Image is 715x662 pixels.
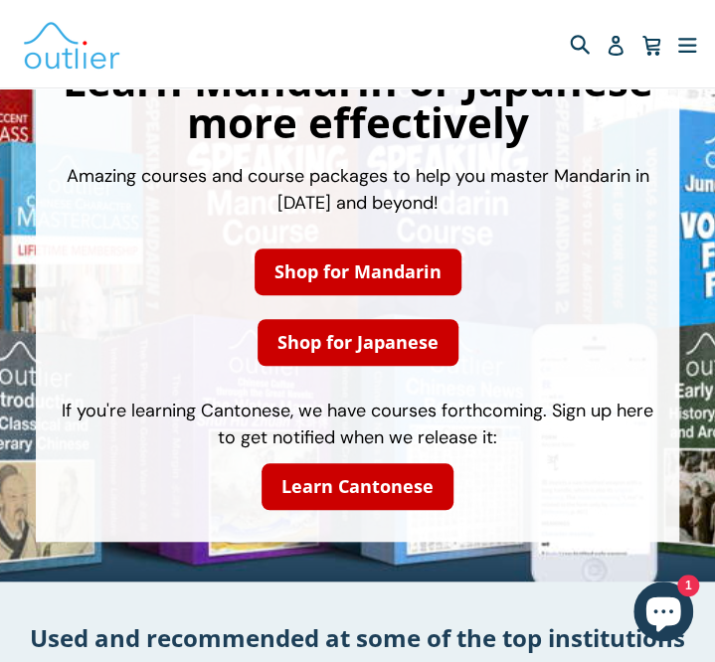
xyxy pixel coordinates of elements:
[56,60,659,143] h1: Learn Mandarin or Japanese more effectively
[258,319,458,366] a: Shop for Japanese
[67,164,649,215] span: Amazing courses and course packages to help you master Mandarin in [DATE] and beyond!
[22,15,121,73] img: Outlier Linguistics
[255,248,461,295] a: Shop for Mandarin
[627,581,699,646] inbox-online-store-chat: Shopify online store chat
[62,399,653,449] span: If you're learning Cantonese, we have courses forthcoming. Sign up here to get notified when we r...
[262,463,453,510] a: Learn Cantonese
